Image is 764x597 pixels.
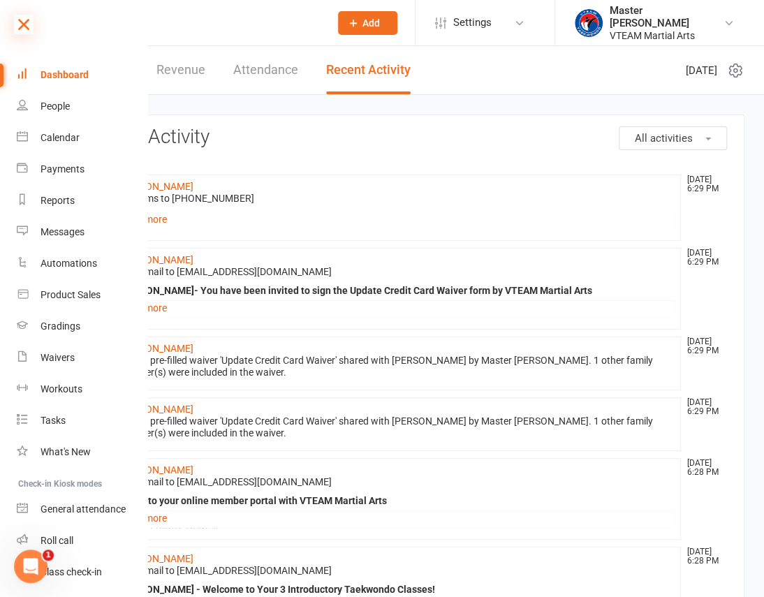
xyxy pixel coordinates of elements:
div: Master [PERSON_NAME] [610,4,723,29]
h3: Recent Activity [85,126,727,148]
div: [PERSON_NAME] - Welcome to Your 3 Introductory Taekwondo Classes! [119,584,675,596]
span: Sent email to [EMAIL_ADDRESS][DOMAIN_NAME] [119,476,332,487]
time: [DATE] 6:29 PM [680,249,726,267]
div: Product Sales [41,289,101,300]
a: Roll call [17,525,149,557]
a: [PERSON_NAME] [119,181,193,192]
a: show more [119,298,675,318]
time: [DATE] 6:29 PM [680,398,726,416]
a: Revenue [156,46,205,94]
span: 1 [43,550,54,561]
span: Settings [453,7,492,38]
div: Gradings [41,320,80,332]
a: Dashboard [17,59,149,91]
a: Automations [17,248,149,279]
div: Log in to your online member portal with VTEAM Martial Arts [119,495,675,507]
div: Calendar [41,132,80,143]
a: show more [119,508,675,528]
span: Sent sms to [PHONE_NUMBER] [119,193,254,204]
time: [DATE] 6:28 PM [680,547,726,566]
div: Messages [41,226,85,237]
a: Payments [17,154,149,185]
div: People [41,101,70,112]
span: All activities [635,132,693,145]
a: Attendance [233,46,298,94]
div: What's New [41,446,91,457]
div: Link to pre-filled waiver 'Update Credit Card Waiver' shared with [PERSON_NAME] by Master [PERSON... [119,415,675,439]
div: Waivers [41,352,75,363]
span: Sent email to [EMAIL_ADDRESS][DOMAIN_NAME] [119,266,332,277]
a: [PERSON_NAME] [119,464,193,476]
a: show more [119,209,675,229]
input: Search... [82,13,320,33]
div: VTEAM Martial Arts [610,29,723,42]
div: Link to pre-filled waiver 'Update Credit Card Waiver' shared with [PERSON_NAME] by Master [PERSON... [119,355,675,378]
a: What's New [17,436,149,468]
button: All activities [619,126,727,150]
time: [DATE] 6:29 PM [680,175,726,193]
div: General attendance [41,503,126,515]
div: Dashboard [41,69,89,80]
a: Reports [17,185,149,216]
a: [PERSON_NAME] [119,404,193,415]
div: Reports [41,195,75,206]
button: Add [338,11,397,35]
a: Calendar [17,122,149,154]
iframe: Intercom live chat [14,550,47,583]
a: [PERSON_NAME] [119,254,193,265]
div: Automations [41,258,97,269]
a: Waivers [17,342,149,374]
a: Recent Activity [326,46,411,94]
span: [DATE] [686,62,717,79]
a: Workouts [17,374,149,405]
span: Add [362,17,380,29]
div: Payments [41,163,85,175]
div: Roll call [41,535,73,546]
img: thumb_image1628552580.png [575,9,603,37]
a: [PERSON_NAME] [119,553,193,564]
a: Tasks [17,405,149,436]
time: [DATE] 6:29 PM [680,337,726,355]
div: Class check-in [41,566,102,577]
a: Class kiosk mode [17,557,149,588]
span: Sent email to [EMAIL_ADDRESS][DOMAIN_NAME] [119,565,332,576]
div: Tasks [41,415,66,426]
a: Messages [17,216,149,248]
a: Gradings [17,311,149,342]
div: Workouts [41,383,82,395]
a: Product Sales [17,279,149,311]
div: [PERSON_NAME]- You have been invited to sign the Update Credit Card Waiver form by VTEAM Martial ... [119,285,675,297]
a: [PERSON_NAME] [119,343,193,354]
a: General attendance kiosk mode [17,494,149,525]
a: People [17,91,149,122]
time: [DATE] 6:28 PM [680,459,726,477]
